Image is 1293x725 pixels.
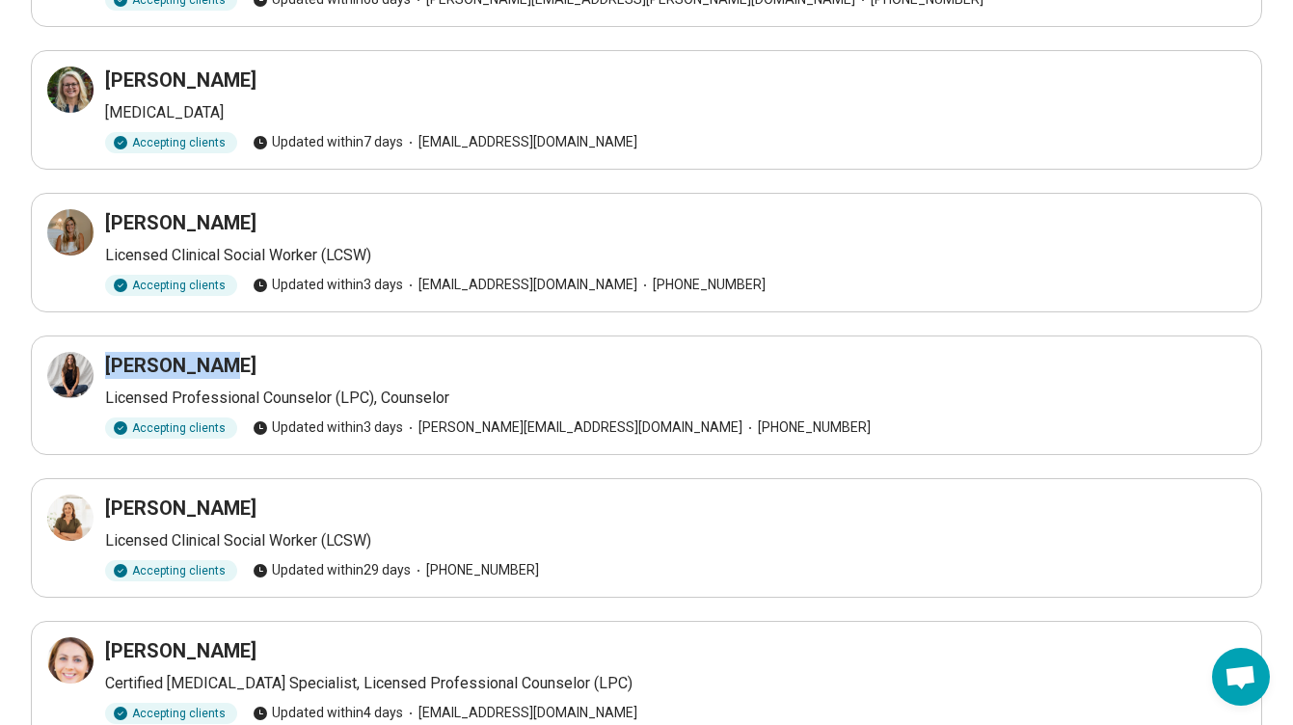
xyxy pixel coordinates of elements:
span: Updated within 29 days [253,560,411,580]
span: [PHONE_NUMBER] [411,560,539,580]
p: Licensed Professional Counselor (LPC), Counselor [105,387,1246,410]
div: Accepting clients [105,132,237,153]
span: Updated within 7 days [253,132,403,152]
span: Updated within 3 days [253,275,403,295]
div: Accepting clients [105,560,237,581]
span: [EMAIL_ADDRESS][DOMAIN_NAME] [403,132,637,152]
h3: [PERSON_NAME] [105,352,256,379]
h3: [PERSON_NAME] [105,495,256,522]
div: Accepting clients [105,703,237,724]
div: Accepting clients [105,417,237,439]
div: Accepting clients [105,275,237,296]
p: Licensed Clinical Social Worker (LCSW) [105,529,1246,552]
h3: [PERSON_NAME] [105,67,256,94]
h3: [PERSON_NAME] [105,209,256,236]
span: [PHONE_NUMBER] [742,417,871,438]
h3: [PERSON_NAME] [105,637,256,664]
p: [MEDICAL_DATA] [105,101,1246,124]
span: [EMAIL_ADDRESS][DOMAIN_NAME] [403,703,637,723]
span: Updated within 4 days [253,703,403,723]
span: [EMAIL_ADDRESS][DOMAIN_NAME] [403,275,637,295]
span: [PERSON_NAME][EMAIL_ADDRESS][DOMAIN_NAME] [403,417,742,438]
p: Licensed Clinical Social Worker (LCSW) [105,244,1246,267]
p: Certified [MEDICAL_DATA] Specialist, Licensed Professional Counselor (LPC) [105,672,1246,695]
div: Open chat [1212,648,1270,706]
span: [PHONE_NUMBER] [637,275,766,295]
span: Updated within 3 days [253,417,403,438]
